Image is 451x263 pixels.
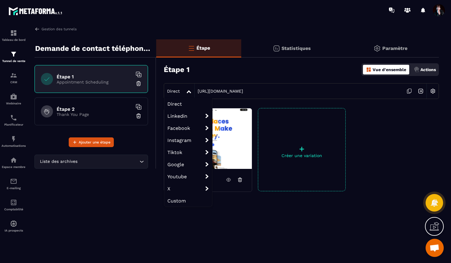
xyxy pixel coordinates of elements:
[281,45,311,51] p: Statistiques
[2,144,26,147] p: Automatisations
[136,113,142,119] img: trash
[35,26,40,32] img: arrow
[69,137,114,147] button: Ajouter une étape
[79,139,110,145] span: Ajouter une étape
[195,89,243,94] a: [URL][DOMAIN_NAME]
[2,131,26,152] a: automationsautomationsAutomatisations
[2,38,26,41] p: Tableau de bord
[167,89,180,94] span: Direct
[2,67,26,88] a: formationformationCRM
[2,229,26,232] p: IA prospects
[164,146,212,158] span: Tiktok
[2,25,26,46] a: formationformationTableau de bord
[426,239,444,257] a: Ouvrir le chat
[415,85,426,97] img: arrow-next.bcc2205e.svg
[374,45,381,52] img: setting-gr.5f69749f.svg
[273,45,280,52] img: stats.20deebd0.svg
[57,106,132,112] h6: Étape 2
[2,110,26,131] a: schedulerschedulerPlanificateur
[38,158,79,165] span: Liste des archives
[2,81,26,84] p: CRM
[10,29,17,37] img: formation
[2,208,26,211] p: Comptabilité
[366,67,371,72] img: dashboard-orange.40269519.svg
[164,182,212,195] span: X
[382,45,407,51] p: Paramètre
[79,158,138,165] input: Search for option
[10,199,17,206] img: accountant
[420,67,436,72] p: Actions
[2,123,26,126] p: Planificateur
[10,156,17,164] img: automations
[10,72,17,79] img: formation
[164,98,212,110] span: Direct
[164,158,212,170] span: Google
[2,152,26,173] a: automationsautomationsEspace membre
[196,45,210,51] p: Étape
[2,59,26,63] p: Tunnel de vente
[164,170,212,182] span: Youtube
[2,186,26,190] p: E-mailing
[57,80,132,84] p: Appointment Scheduling
[258,145,345,153] p: +
[373,67,406,72] p: Vue d'ensemble
[2,88,26,110] a: automationsautomationsWebinaire
[427,85,439,97] img: setting-w.858f3a88.svg
[8,5,63,16] img: logo
[57,112,132,117] p: Thank You Page
[136,81,142,87] img: trash
[258,153,345,158] p: Créer une variation
[2,46,26,67] a: formationformationTunnel de vente
[10,114,17,121] img: scheduler
[35,26,77,32] a: Gestion des tunnels
[10,135,17,143] img: automations
[164,195,212,207] span: Custom
[414,67,419,72] img: actions.d6e523a2.png
[2,165,26,169] p: Espace membre
[2,102,26,105] p: Webinaire
[164,65,189,74] h3: Étape 1
[10,93,17,100] img: automations
[2,173,26,194] a: emailemailE-mailing
[164,134,212,146] span: Instagram
[35,155,148,169] div: Search for option
[2,194,26,215] a: accountantaccountantComptabilité
[10,220,17,227] img: automations
[10,178,17,185] img: email
[35,42,152,54] p: Demande de contact téléphonique
[10,51,17,58] img: formation
[57,74,132,80] h6: Étape 1
[164,110,212,122] span: Linkedin
[164,122,212,134] span: Facebook
[188,44,195,52] img: bars-o.4a397970.svg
